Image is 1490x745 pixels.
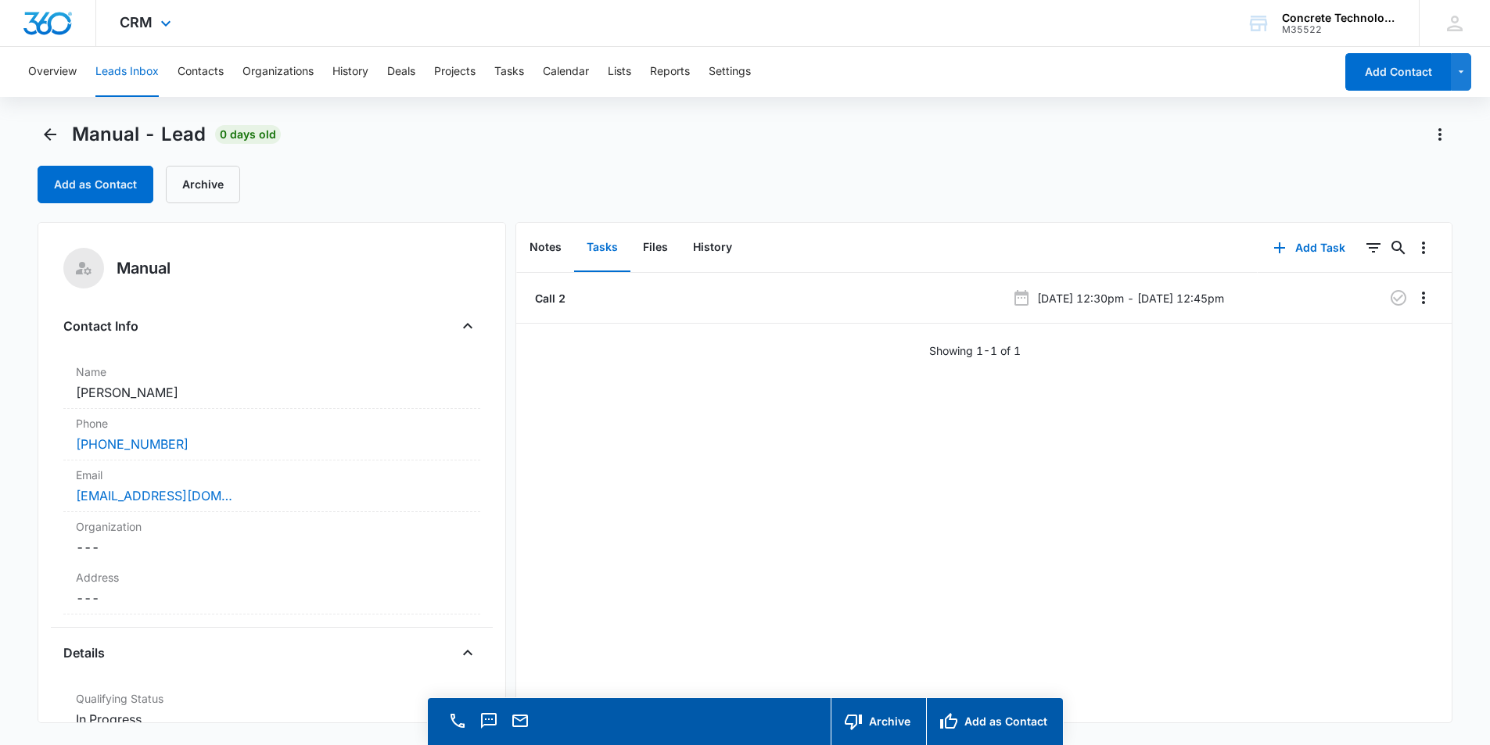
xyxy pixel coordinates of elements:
div: Address--- [63,563,480,614]
h4: Contact Info [63,317,138,335]
label: Phone [76,415,468,432]
button: Files [630,224,680,272]
button: Overview [28,47,77,97]
a: Text [478,719,500,732]
label: Address [76,569,468,586]
button: Tasks [494,47,524,97]
div: Name[PERSON_NAME] [63,357,480,409]
button: Add Task [1258,229,1361,267]
span: CRM [120,14,153,30]
label: Email [76,467,468,483]
button: Close [455,313,480,338]
button: Back [38,122,63,147]
dd: [PERSON_NAME] [76,383,468,402]
button: History [332,47,368,97]
label: Name [76,364,468,380]
button: Overflow Menu [1411,285,1436,310]
button: Organizations [242,47,314,97]
dd: --- [76,538,468,557]
div: account id [1282,24,1396,35]
dd: --- [76,589,468,607]
button: Actions [1427,122,1452,147]
p: Showing 1-1 of 1 [929,342,1021,359]
div: Qualifying StatusIn Progress [63,684,480,736]
p: [DATE] 12:30pm - [DATE] 12:45pm [1037,290,1224,306]
div: Organization--- [63,512,480,563]
button: Notes [517,224,574,272]
h4: Details [63,643,105,662]
button: Search... [1386,235,1411,260]
a: [EMAIL_ADDRESS][DOMAIN_NAME] [76,486,232,505]
button: Deals [387,47,415,97]
button: Archive [166,166,240,203]
dd: In Progress [76,710,468,729]
button: Projects [434,47,476,97]
button: Leads Inbox [95,47,159,97]
button: History [680,224,745,272]
button: Text [478,710,500,732]
button: Call [447,710,469,732]
label: Organization [76,518,468,535]
a: Email [509,719,531,732]
button: Email [509,710,531,732]
a: [PHONE_NUMBER] [76,435,188,453]
button: Contacts [178,47,224,97]
button: Close [455,640,480,665]
button: Archive [831,698,926,745]
div: Email[EMAIL_ADDRESS][DOMAIN_NAME] [63,460,480,512]
span: Manual - Lead [72,123,206,146]
button: Add Contact [1345,53,1451,91]
button: Add as Contact [38,166,153,203]
button: Overflow Menu [1411,235,1436,260]
span: 0 days old [215,125,281,144]
button: Tasks [574,224,630,272]
h5: Manual [117,256,171,280]
label: Qualifying Status [76,690,468,707]
a: Call 2 [532,290,565,306]
button: Lists [608,47,631,97]
button: Calendar [543,47,589,97]
button: Reports [650,47,690,97]
button: Add as Contact [926,698,1063,745]
button: Filters [1361,235,1386,260]
button: Settings [709,47,751,97]
a: Call [447,719,469,732]
div: Phone[PHONE_NUMBER] [63,409,480,460]
div: account name [1282,12,1396,24]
